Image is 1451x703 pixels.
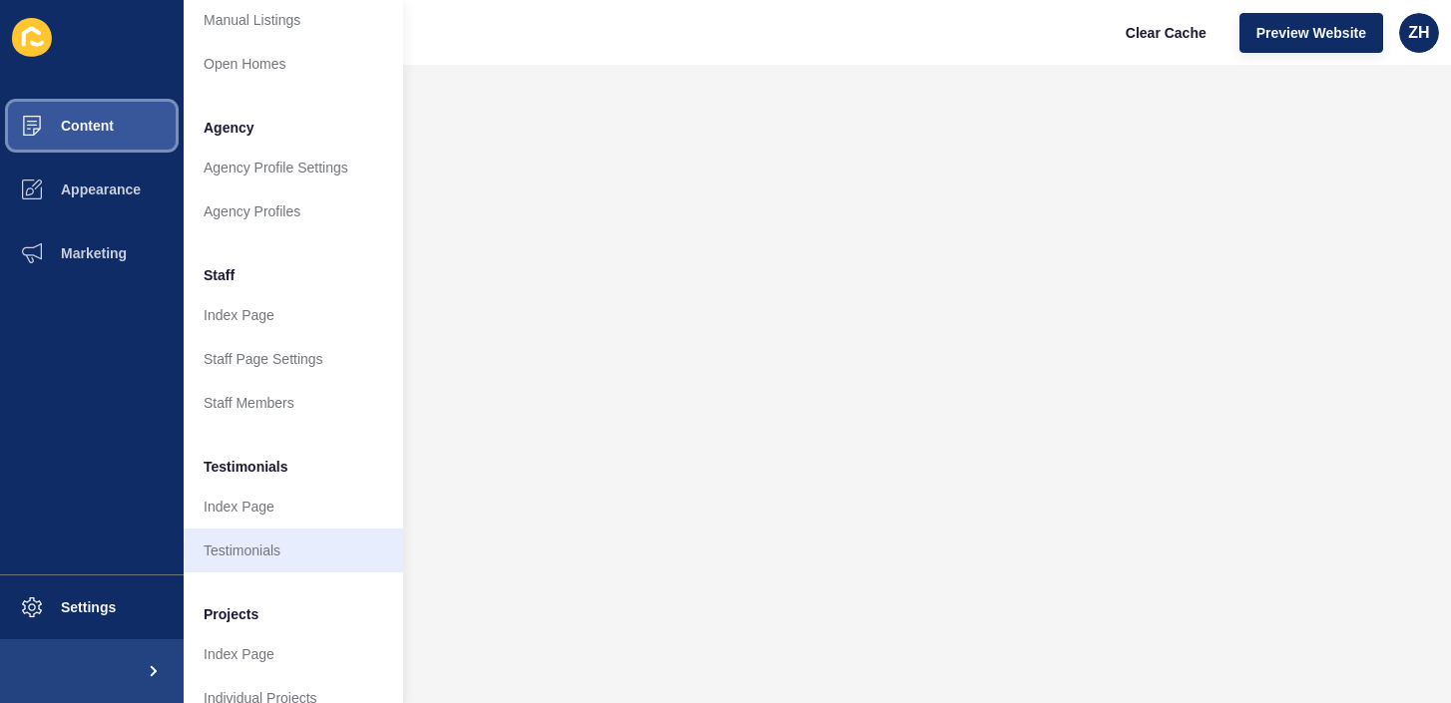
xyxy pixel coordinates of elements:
[184,528,403,572] a: Testimonials
[1408,23,1429,43] span: ZH
[184,293,403,337] a: Index Page
[184,632,403,676] a: Index Page
[1126,23,1207,43] span: Clear Cache
[184,337,403,381] a: Staff Page Settings
[204,265,235,285] span: Staff
[204,604,258,624] span: Projects
[204,118,254,138] span: Agency
[184,42,403,86] a: Open Homes
[204,457,288,477] span: Testimonials
[1256,23,1366,43] span: Preview Website
[1109,13,1223,53] button: Clear Cache
[184,189,403,233] a: Agency Profiles
[184,381,403,425] a: Staff Members
[1239,13,1383,53] button: Preview Website
[184,485,403,528] a: Index Page
[184,146,403,189] a: Agency Profile Settings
